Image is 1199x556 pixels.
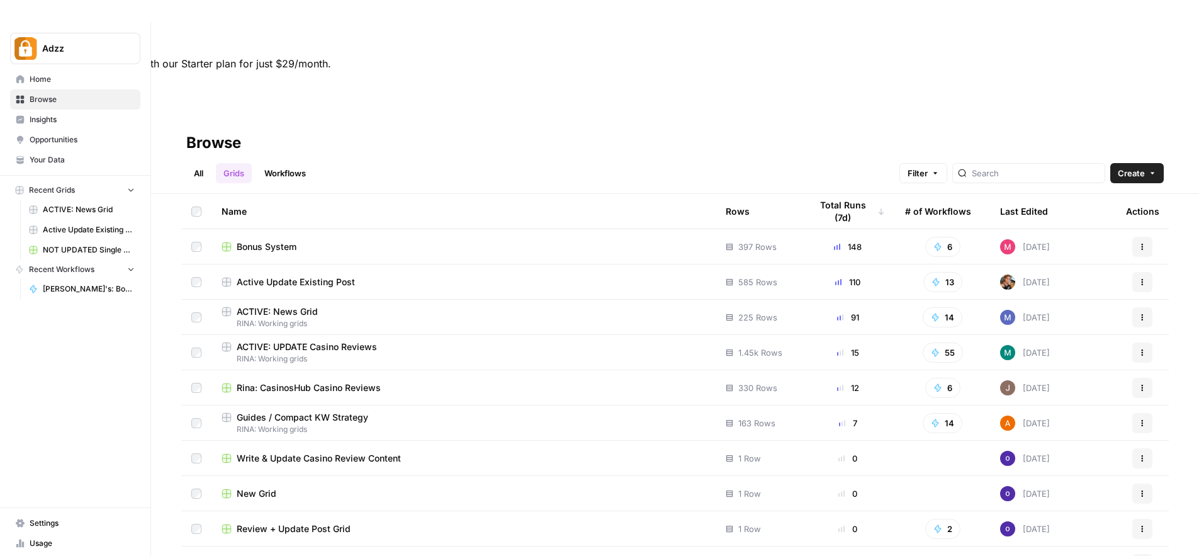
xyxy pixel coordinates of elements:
span: Opportunities [30,134,135,145]
div: [DATE] [1000,345,1050,360]
span: Create [1118,167,1145,179]
div: 0 [811,523,885,535]
button: 6 [925,237,960,257]
span: Your Data [30,154,135,166]
div: 0 [811,452,885,465]
span: 585 Rows [738,276,777,288]
div: [DATE] [1000,275,1050,290]
a: Active Update Existing Post [23,220,140,240]
span: 1 Row [738,452,761,465]
span: Active Update Existing Post [43,224,135,235]
div: 110 [811,276,885,288]
div: Name [222,194,706,229]
a: Opportunities [10,130,140,150]
img: 1uqwqwywk0hvkeqipwlzjk5gjbnq [1000,416,1015,431]
img: qk6vosqy2sb4ovvtvs3gguwethpi [1000,380,1015,395]
span: Active Update Existing Post [237,276,355,288]
span: [PERSON_NAME]'s: Bonuses Search [43,283,135,295]
a: NOT UPDATED Single Bonus Creation [23,240,140,260]
div: [DATE] [1000,521,1050,536]
a: Bonus System [222,241,706,253]
div: [DATE] [1000,486,1050,501]
span: 1 Row [738,523,761,535]
span: Usage [30,538,135,549]
div: Browse [186,133,241,153]
span: Guides / Compact KW Strategy [237,411,368,424]
span: Review + Update Post Grid [237,523,351,535]
div: # of Workflows [905,194,971,229]
span: Write & Update Casino Review Content [237,452,401,465]
img: nmxawk7762aq8nwt4bciot6986w0 [1000,310,1015,325]
div: Actions [1126,194,1159,229]
span: 1 Row [738,487,761,500]
button: 14 [923,307,962,327]
a: [PERSON_NAME]'s: Bonuses Search [23,279,140,299]
div: 15 [811,346,885,359]
div: 7 [811,417,885,429]
img: c47u9ku7g2b7umnumlgy64eel5a2 [1000,451,1015,466]
span: Bonus System [237,241,296,253]
span: Filter [908,167,928,179]
span: ACTIVE: News Grid [237,305,318,318]
span: RINA: Working grids [222,353,706,365]
div: 91 [811,311,885,324]
button: 2 [925,519,960,539]
span: New Grid [237,487,276,500]
a: Write & Update Casino Review Content [222,452,706,465]
div: 148 [811,241,885,253]
img: slv4rmlya7xgt16jt05r5wgtlzht [1000,345,1015,360]
input: Search [972,167,1100,179]
div: [DATE] [1000,380,1050,395]
div: 12 [811,382,885,394]
div: [DATE] [1000,451,1050,466]
button: 6 [925,378,960,398]
img: c47u9ku7g2b7umnumlgy64eel5a2 [1000,486,1015,501]
a: All [186,163,211,183]
a: Guides / Compact KW StrategyRINA: Working grids [222,411,706,435]
span: NOT UPDATED Single Bonus Creation [43,244,135,256]
span: Rina: CasinosHub Casino Reviews [237,382,381,394]
button: 55 [923,343,963,363]
a: Usage [10,533,140,553]
span: 225 Rows [738,311,777,324]
div: Total Runs (7d) [811,194,885,229]
button: Recent Grids [10,181,140,200]
a: ACTIVE: News GridRINA: Working grids [222,305,706,329]
div: [DATE] [1000,310,1050,325]
div: [DATE] [1000,416,1050,431]
button: Create [1110,163,1164,183]
img: nwfydx8388vtdjnj28izaazbsiv8 [1000,275,1015,290]
button: 13 [923,272,962,292]
button: 14 [923,413,962,433]
img: c47u9ku7g2b7umnumlgy64eel5a2 [1000,521,1015,536]
span: Settings [30,518,135,529]
span: 330 Rows [738,382,777,394]
a: Insights [10,110,140,130]
button: Filter [899,163,947,183]
span: Recent Grids [29,184,75,196]
a: ACTIVE: UPDATE Casino ReviewsRINA: Working grids [222,341,706,365]
div: 0 [811,487,885,500]
span: 1.45k Rows [738,346,782,359]
a: Rina: CasinosHub Casino Reviews [222,382,706,394]
span: ACTIVE: UPDATE Casino Reviews [237,341,377,353]
span: RINA: Working grids [222,318,706,329]
a: Settings [10,513,140,533]
span: RINA: Working grids [222,424,706,435]
div: Last Edited [1000,194,1048,229]
span: Recent Workflows [29,264,94,275]
span: Insights [30,114,135,125]
a: Your Data [10,150,140,170]
span: 397 Rows [738,241,777,253]
a: Workflows [257,163,313,183]
span: 163 Rows [738,417,775,429]
a: Review + Update Post Grid [222,523,706,535]
a: Grids [216,163,252,183]
div: Rows [726,194,750,229]
div: [DATE] [1000,239,1050,254]
a: New Grid [222,487,706,500]
button: Recent Workflows [10,260,140,279]
a: Active Update Existing Post [222,276,706,288]
a: ACTIVE: News Grid [23,200,140,220]
img: q1n9k1uq23nffb6auga1oo7a2f3t [1000,239,1015,254]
